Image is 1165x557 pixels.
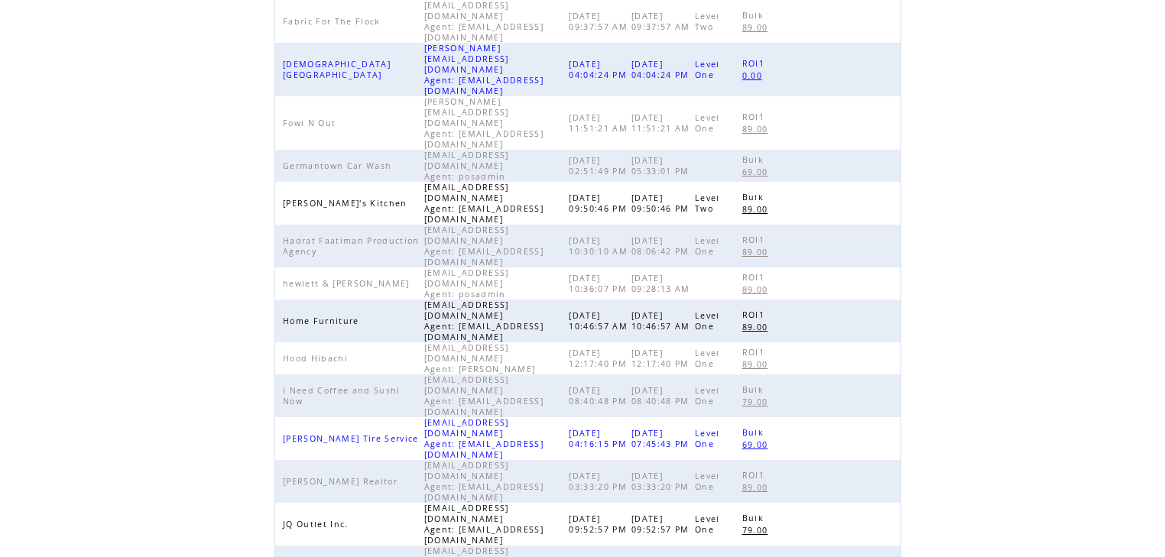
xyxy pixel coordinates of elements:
[569,59,631,80] span: [DATE] 04:04:24 PM
[631,155,693,176] span: [DATE] 05:33:01 PM
[283,519,352,529] span: JQ Outlet Inc.
[695,428,720,449] span: Level One
[631,193,693,214] span: [DATE] 09:50:46 PM
[742,320,776,333] a: 89.00
[742,122,776,135] a: 89.00
[742,347,768,358] span: ROI1
[631,385,693,406] span: [DATE] 08:40:48 PM
[283,118,339,128] span: Fowl N Out
[742,358,776,371] a: 89.00
[742,21,776,34] a: 89.00
[631,348,693,369] span: [DATE] 12:17:40 PM
[742,154,767,165] span: Bulk
[283,385,401,406] span: I Need Coffee and Sushi Now
[742,247,772,257] span: 89.00
[742,384,767,395] span: Bulk
[695,385,720,406] span: Level One
[742,395,776,408] a: 79.00
[569,348,631,369] span: [DATE] 12:17:40 PM
[742,235,768,245] span: ROI1
[283,59,391,80] span: [DEMOGRAPHIC_DATA][GEOGRAPHIC_DATA]
[424,43,544,96] span: [PERSON_NAME][EMAIL_ADDRESS][DOMAIN_NAME] Agent: [EMAIL_ADDRESS][DOMAIN_NAME]
[631,11,694,32] span: [DATE] 09:37:57 AM
[742,272,768,283] span: ROI1
[742,481,776,494] a: 89.00
[695,193,720,214] span: Level Two
[283,160,395,171] span: Germantown Car Wash
[424,460,544,503] span: [EMAIL_ADDRESS][DOMAIN_NAME] Agent: [EMAIL_ADDRESS][DOMAIN_NAME]
[424,150,510,182] span: [EMAIL_ADDRESS][DOMAIN_NAME] Agent: posadmin
[742,204,772,215] span: 89.00
[569,428,631,449] span: [DATE] 04:16:15 PM
[742,112,768,122] span: ROI1
[631,59,693,80] span: [DATE] 04:04:24 PM
[742,284,772,295] span: 89.00
[569,513,631,535] span: [DATE] 09:52:57 PM
[742,245,776,258] a: 89.00
[424,96,544,150] span: [PERSON_NAME][EMAIL_ADDRESS][DOMAIN_NAME] Agent: [EMAIL_ADDRESS][DOMAIN_NAME]
[283,476,401,487] span: [PERSON_NAME] Realtor
[424,503,544,546] span: [EMAIL_ADDRESS][DOMAIN_NAME] Agent: [EMAIL_ADDRESS][DOMAIN_NAME]
[742,482,772,493] span: 89.00
[424,342,540,374] span: [EMAIL_ADDRESS][DOMAIN_NAME] Agent: [PERSON_NAME]
[631,273,694,294] span: [DATE] 09:28:13 AM
[742,69,770,82] a: 0.00
[569,385,631,406] span: [DATE] 08:40:48 PM
[742,523,776,536] a: 79.00
[569,112,631,134] span: [DATE] 11:51:21 AM
[569,155,631,176] span: [DATE] 02:51:49 PM
[742,513,767,523] span: Bulk
[569,193,631,214] span: [DATE] 09:50:46 PM
[631,471,693,492] span: [DATE] 03:33:20 PM
[695,348,720,369] span: Level One
[424,300,544,342] span: [EMAIL_ADDRESS][DOMAIN_NAME] Agent: [EMAIL_ADDRESS][DOMAIN_NAME]
[424,374,544,417] span: [EMAIL_ADDRESS][DOMAIN_NAME] Agent: [EMAIL_ADDRESS][DOMAIN_NAME]
[695,235,720,257] span: Level One
[742,525,772,536] span: 79.00
[631,235,693,257] span: [DATE] 08:06:42 PM
[569,235,631,257] span: [DATE] 10:30:10 AM
[742,124,772,134] span: 89.00
[742,283,776,296] a: 89.00
[695,310,720,332] span: Level One
[283,16,385,27] span: Fabric For The Flock
[742,70,766,81] span: 0.00
[631,428,693,449] span: [DATE] 07:45:43 PM
[742,10,767,21] span: Bulk
[695,59,720,80] span: Level One
[742,165,776,178] a: 69.00
[742,470,768,481] span: ROI1
[424,417,544,460] span: [EMAIL_ADDRESS][DOMAIN_NAME] Agent: [EMAIL_ADDRESS][DOMAIN_NAME]
[283,316,363,326] span: Home Furniture
[742,322,772,332] span: 89.00
[283,433,423,444] span: [PERSON_NAME] Tire Service
[631,513,693,535] span: [DATE] 09:52:57 PM
[742,309,768,320] span: ROI1
[283,278,414,289] span: hewlett & [PERSON_NAME]
[742,427,767,438] span: Bulk
[742,438,776,451] a: 69.00
[283,235,420,257] span: Hadrat Faatimah Production Agency
[283,198,411,209] span: [PERSON_NAME]'s Kitchen
[695,112,720,134] span: Level One
[631,112,694,134] span: [DATE] 11:51:21 AM
[742,397,772,407] span: 79.00
[569,471,631,492] span: [DATE] 03:33:20 PM
[695,11,720,32] span: Level Two
[424,267,510,300] span: [EMAIL_ADDRESS][DOMAIN_NAME] Agent: posadmin
[742,22,772,33] span: 89.00
[742,202,776,215] a: 89.00
[569,310,631,332] span: [DATE] 10:46:57 AM
[742,58,768,69] span: ROI1
[631,310,694,332] span: [DATE] 10:46:57 AM
[695,513,720,535] span: Level One
[283,353,352,364] span: Hood Hibachi
[742,167,772,177] span: 69.00
[742,439,772,450] span: 69.00
[569,273,631,294] span: [DATE] 10:36:07 PM
[424,225,544,267] span: [EMAIL_ADDRESS][DOMAIN_NAME] Agent: [EMAIL_ADDRESS][DOMAIN_NAME]
[424,182,544,225] span: [EMAIL_ADDRESS][DOMAIN_NAME] Agent: [EMAIL_ADDRESS][DOMAIN_NAME]
[695,471,720,492] span: Level One
[742,359,772,370] span: 89.00
[742,192,767,202] span: Bulk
